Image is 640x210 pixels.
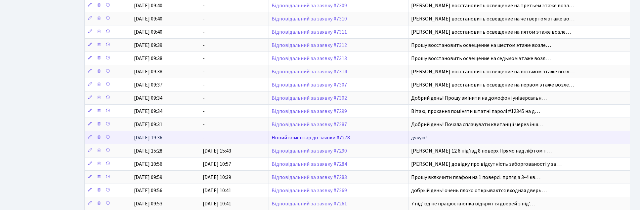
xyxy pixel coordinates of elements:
[272,160,347,168] a: Відповідальний за заявку #7284
[134,147,162,155] span: [DATE] 15:28
[203,94,205,102] span: -
[411,200,535,207] span: 7 під'їзд не працює кнопка відкриття дверей з під'…
[134,81,162,88] span: [DATE] 09:37
[272,81,347,88] a: Відповідальний за заявку #7307
[203,174,231,181] span: [DATE] 10:39
[134,15,162,22] span: [DATE] 09:40
[272,68,347,75] a: Відповідальний за заявку #7314
[272,134,350,141] a: Новий коментар до заявки #7278
[272,15,347,22] a: Відповідальний за заявку #7310
[272,94,347,102] a: Відповідальний за заявку #7302
[411,121,543,128] span: Добрий день! Почала сплачувати квитанції через інш…
[411,28,571,36] span: [PERSON_NAME] восстановить освещение на пятом этаже возле…
[203,28,205,36] span: -
[411,2,574,9] span: [PERSON_NAME] восстановить освещение на третьем этаже возл…
[203,81,205,88] span: -
[203,134,205,141] span: -
[203,15,205,22] span: -
[203,2,205,9] span: -
[272,174,347,181] a: Відповідальний за заявку #7283
[203,121,205,128] span: -
[203,187,231,194] span: [DATE] 10:41
[272,28,347,36] a: Відповідальний за заявку #7311
[411,55,551,62] span: Прошу восстановить освещение на седьмом этаже возл…
[134,121,162,128] span: [DATE] 09:31
[411,160,562,168] span: [PERSON_NAME] довідку про відсутність заборгованості у зв…
[203,200,231,207] span: [DATE] 10:41
[411,134,427,141] span: дякую!
[203,147,231,155] span: [DATE] 15:43
[134,134,162,141] span: [DATE] 19:36
[411,15,575,22] span: [PERSON_NAME] восстановить освещение на четвертом этаже во…
[134,42,162,49] span: [DATE] 09:39
[134,2,162,9] span: [DATE] 09:40
[272,147,347,155] a: Відповідальний за заявку #7290
[272,2,347,9] a: Відповідальний за заявку #7309
[272,42,347,49] a: Відповідальний за заявку #7312
[203,68,205,75] span: -
[203,42,205,49] span: -
[134,108,162,115] span: [DATE] 09:34
[203,55,205,62] span: -
[411,42,551,49] span: Прошу восстановить освещение на шестом этаже возле…
[272,121,347,128] a: Відповідальний за заявку #7287
[411,81,574,88] span: [PERSON_NAME] восстановить освещение на первом этаже возле…
[411,147,552,155] span: [PERSON_NAME] 12 6 підʼїзд 8 поверх Прямо над ліфтом т…
[134,174,162,181] span: [DATE] 09:59
[272,200,347,207] a: Відповідальний за заявку #7261
[411,68,575,75] span: [PERSON_NAME] восстановить освещение на восьмом этаже возл…
[272,187,347,194] a: Відповідальний за заявку #7269
[134,160,162,168] span: [DATE] 10:56
[134,200,162,207] span: [DATE] 09:53
[411,94,547,102] span: Добрий день! Прошу змінити на домофоні універсальн…
[134,28,162,36] span: [DATE] 09:40
[203,160,231,168] span: [DATE] 10:57
[272,108,347,115] a: Відповідальний за заявку #7299
[134,94,162,102] span: [DATE] 09:34
[411,174,540,181] span: Прошу включити плафон на 1 поверсі. прпяд з 3-4 кв…
[134,55,162,62] span: [DATE] 09:38
[134,68,162,75] span: [DATE] 09:38
[134,187,162,194] span: [DATE] 09:56
[272,55,347,62] a: Відповідальний за заявку #7313
[203,108,205,115] span: -
[411,108,540,115] span: Вітаю, прохання поміняти штатні паролі #12345 на д…
[411,187,547,194] span: добрый день! очень плохо открывактся входная дверь…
